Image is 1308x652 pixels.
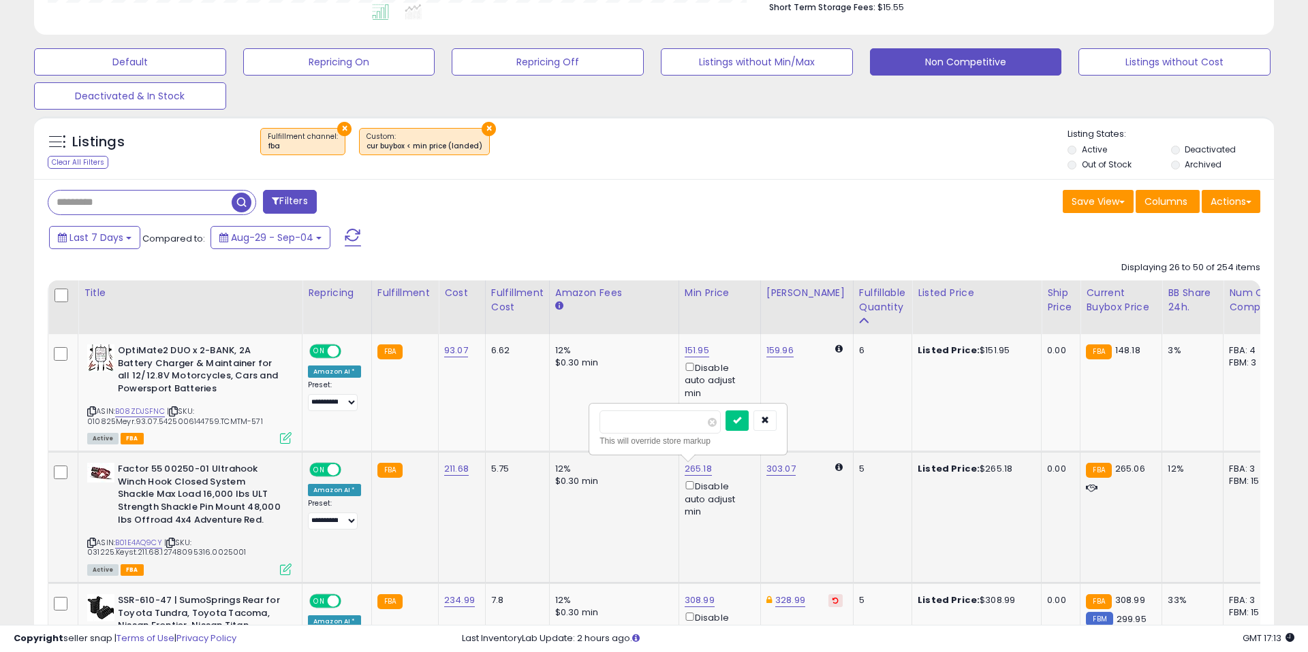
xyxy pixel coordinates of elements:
div: FBM: 3 [1229,357,1274,369]
button: Aug-29 - Sep-04 [211,226,330,249]
div: ASIN: [87,344,292,442]
button: × [337,122,352,136]
img: 51wbFFCiA3L._SL40_.jpg [87,344,114,372]
label: Out of Stock [1082,159,1132,170]
span: Compared to: [142,232,205,245]
div: Displaying 26 to 50 of 254 items [1121,261,1260,274]
span: ON [311,596,328,607]
a: 265.18 [685,462,712,476]
button: Save View [1063,190,1134,213]
div: $265.18 [918,463,1031,475]
div: Fulfillment [377,286,433,300]
a: 159.96 [766,344,794,357]
span: OFF [339,464,361,476]
b: SSR-610-47 | SumoSprings Rear for Toyota Tundra, Toyota Tacoma, Nissan Frontier, Nissan Titan [118,594,283,636]
button: Non Competitive [870,48,1062,76]
div: 5 [859,463,901,475]
button: Repricing On [243,48,435,76]
b: Listed Price: [918,344,980,357]
span: FBA [121,564,144,576]
small: FBA [1086,344,1111,359]
div: Disable auto adjust min [685,610,750,649]
label: Deactivated [1185,144,1236,155]
img: 41bHu+NTqYL._SL40_.jpg [87,463,114,483]
div: Repricing [308,286,366,300]
span: ON [311,464,328,476]
div: Num of Comp. [1229,286,1279,314]
a: Privacy Policy [176,632,236,645]
p: Listing States: [1068,128,1273,141]
span: 148.18 [1115,344,1140,357]
div: Min Price [685,286,755,300]
div: BB Share 24h. [1168,286,1217,314]
a: 308.99 [685,593,715,607]
button: Actions [1202,190,1260,213]
div: Ship Price [1047,286,1074,314]
span: 308.99 [1115,593,1145,606]
b: Listed Price: [918,462,980,475]
b: Listed Price: [918,593,980,606]
div: Cost [444,286,480,300]
div: 12% [555,344,668,357]
a: 151.95 [685,344,709,357]
span: $15.55 [877,1,904,14]
div: 6 [859,344,901,357]
button: Filters [263,190,316,214]
span: 2025-09-12 17:13 GMT [1243,632,1294,645]
span: Last 7 Days [69,231,123,244]
div: 6.62 [491,344,539,357]
span: Custom: [367,131,482,152]
a: 234.99 [444,593,475,607]
div: 12% [555,463,668,475]
div: Disable auto adjust min [685,360,750,400]
div: ASIN: [87,463,292,574]
span: | SKU: 010825Meyr.93.07.5425006144759.TCMTM-571 [87,406,263,426]
a: 93.07 [444,344,468,357]
small: Amazon Fees. [555,300,563,312]
div: 3% [1168,344,1213,357]
div: Fulfillable Quantity [859,286,906,314]
div: $151.95 [918,344,1031,357]
button: Listings without Min/Max [661,48,853,76]
div: Preset: [308,499,361,529]
button: Repricing Off [452,48,644,76]
div: 12% [555,594,668,606]
div: Clear All Filters [48,156,108,169]
a: B01E4AQ9CY [115,537,162,549]
div: FBM: 15 [1229,475,1274,487]
button: × [482,122,496,136]
div: 33% [1168,594,1213,606]
b: OptiMate2 DUO x 2-BANK, 2A Battery Charger & Maintainer for all 12/12.8V Motorcycles, Cars and Po... [118,344,283,398]
div: $308.99 [918,594,1031,606]
div: $0.30 min [555,475,668,487]
div: Preset: [308,380,361,411]
a: Terms of Use [116,632,174,645]
div: FBM: 15 [1229,606,1274,619]
span: 265.06 [1115,462,1145,475]
span: Aug-29 - Sep-04 [231,231,313,244]
div: 0.00 [1047,344,1070,357]
div: 7.8 [491,594,539,606]
div: Title [84,286,296,300]
div: fba [268,142,338,151]
b: Factor 55 00250-01 Ultrahook Winch Hook Closed System Shackle Max Load 16,000 lbs ULT Strength Sh... [118,463,283,529]
div: 5.75 [491,463,539,475]
span: Fulfillment channel : [268,131,338,152]
small: FBA [377,594,403,609]
div: 5 [859,594,901,606]
div: [PERSON_NAME] [766,286,847,300]
div: 12% [1168,463,1213,475]
div: Listed Price [918,286,1035,300]
span: OFF [339,346,361,357]
h5: Listings [72,133,125,152]
div: Current Buybox Price [1086,286,1156,314]
button: Default [34,48,226,76]
label: Active [1082,144,1107,155]
button: Deactivated & In Stock [34,82,226,110]
small: FBA [1086,594,1111,609]
a: B08ZDJSFNC [115,406,165,417]
button: Columns [1136,190,1200,213]
div: FBA: 3 [1229,463,1274,475]
div: 0.00 [1047,594,1070,606]
label: Archived [1185,159,1221,170]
